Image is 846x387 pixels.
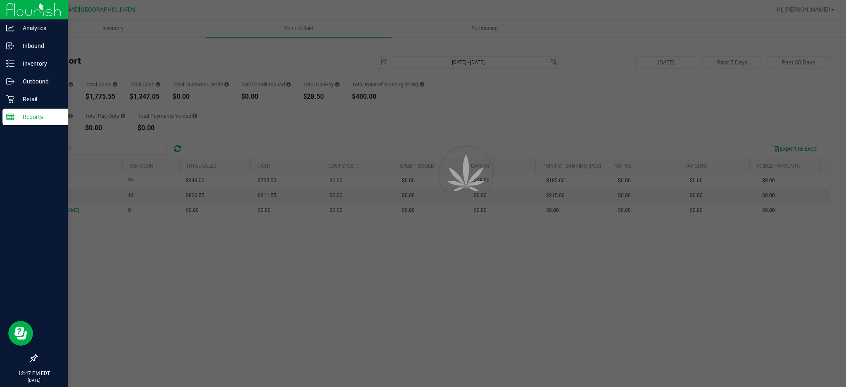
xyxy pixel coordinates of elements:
p: Analytics [14,23,64,33]
iframe: Resource center [8,321,33,346]
p: Inbound [14,41,64,51]
p: Outbound [14,76,64,86]
inline-svg: Outbound [6,77,14,85]
p: Reports [14,112,64,122]
inline-svg: Inbound [6,42,14,50]
p: Retail [14,94,64,104]
inline-svg: Retail [6,95,14,103]
inline-svg: Analytics [6,24,14,32]
inline-svg: Inventory [6,59,14,68]
p: Inventory [14,59,64,69]
p: [DATE] [4,377,64,383]
inline-svg: Reports [6,113,14,121]
p: 12:47 PM EDT [4,370,64,377]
